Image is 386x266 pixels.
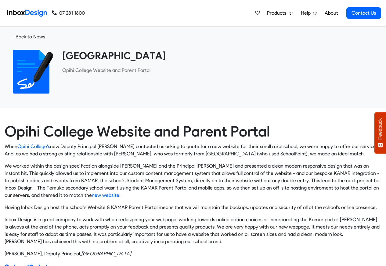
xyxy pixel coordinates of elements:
[323,7,340,19] a: About
[5,204,381,211] p: Having Inbox Design host the school's Website & KAMAR Parent Portal means that we will maintain t...
[5,250,381,257] footer: [PERSON_NAME], Deputy Principal,
[62,50,377,62] heading: [GEOGRAPHIC_DATA]
[346,7,381,19] a: Contact Us
[374,112,386,154] button: Feedback - Show survey
[52,9,85,17] a: 07 281 1600
[298,7,319,19] a: Help
[62,67,377,74] p: ​Opihi College Website and Parent Portal
[5,123,381,140] h1: Opihi College Website and Parent Portal
[301,9,313,17] span: Help
[17,144,50,149] a: Opihi College's
[92,192,119,198] a: new website
[81,251,131,257] cite: Opihi College
[5,31,50,42] a: ← Back to News
[377,118,383,140] span: Feedback
[5,216,381,245] p: Inbox Design is a great company to work with when redesigning your webpage, working towards onlin...
[265,7,295,19] a: Products
[5,143,381,158] p: When new Deputy Principal [PERSON_NAME] contacted us asking to quote for a new website for their ...
[5,162,381,199] p: We worked within the design specification alongside [PERSON_NAME] and the Principal [PERSON_NAME]...
[9,50,53,94] img: 2022_01_18_icon_signature.svg
[267,9,289,17] span: Products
